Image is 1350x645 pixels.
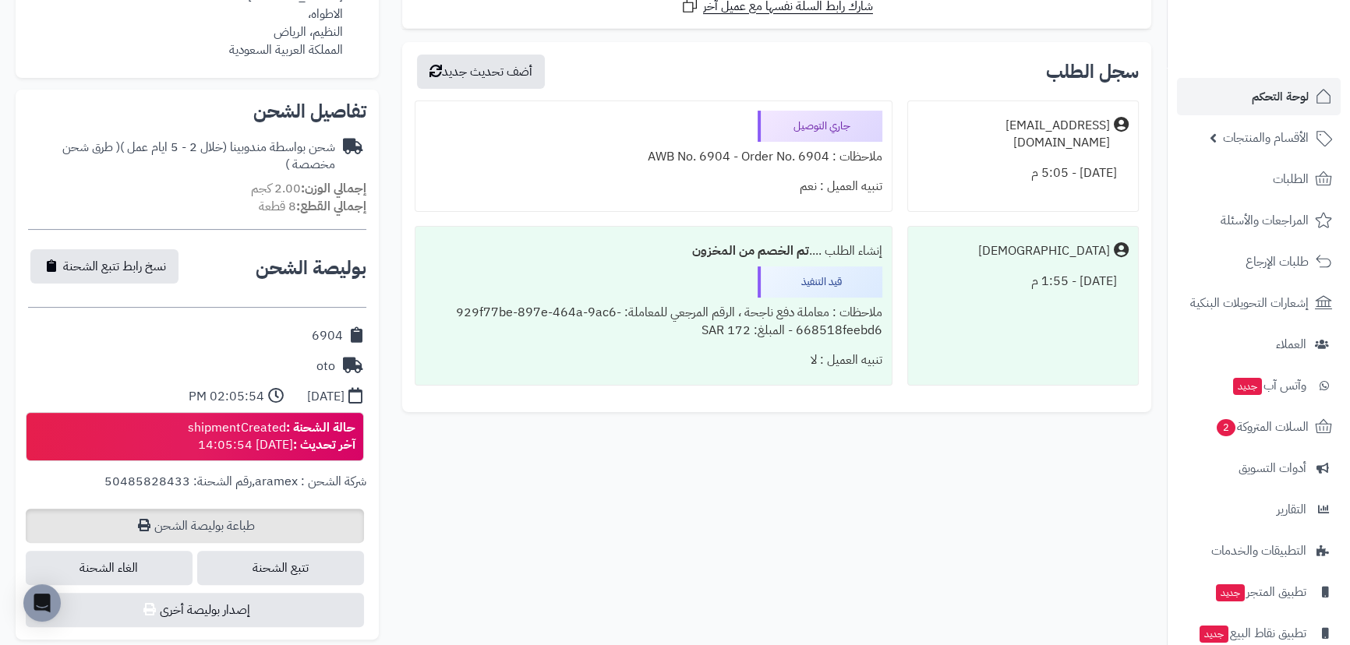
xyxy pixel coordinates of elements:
[1177,573,1341,611] a: تطبيق المتجرجديد
[1177,243,1341,280] a: طلبات الإرجاع
[978,242,1110,260] div: [DEMOGRAPHIC_DATA]
[286,418,355,437] strong: حالة الشحنة :
[692,241,809,260] b: تم الخصم من المخزون
[425,298,882,346] div: ملاحظات : معاملة دفع ناجحة ، الرقم المرجعي للمعاملة: 929f77be-897e-464a-9ac6-668518feebd6 - المبل...
[316,358,335,375] div: oto
[1177,326,1341,363] a: العملاء
[1046,62,1139,81] h3: سجل الطلب
[1177,408,1341,446] a: السلات المتروكة2
[1177,532,1341,569] a: التطبيقات والخدمات
[62,138,335,174] span: ( طرق شحن مخصصة )
[1216,584,1245,601] span: جديد
[417,55,545,89] button: أضف تحديث جديد
[1233,378,1262,395] span: جديد
[1223,127,1309,149] span: الأقسام والمنتجات
[296,197,366,216] strong: إجمالي القطع:
[28,473,366,509] div: ,
[312,327,343,345] div: 6904
[23,584,61,622] div: Open Intercom Messenger
[1177,367,1341,404] a: وآتس آبجديد
[1214,581,1306,603] span: تطبيق المتجر
[255,472,366,491] span: شركة الشحن : aramex
[293,435,355,454] strong: آخر تحديث :
[1244,44,1335,76] img: logo-2.png
[28,139,335,174] div: شحن بواسطة مندوبينا (خلال 2 - 5 ايام عمل )
[1252,86,1309,107] span: لوحة التحكم
[256,259,366,277] h2: بوليصة الشحن
[917,266,1129,297] div: [DATE] - 1:55 م
[1211,540,1306,562] span: التطبيقات والخدمات
[1190,292,1309,314] span: إشعارات التحويلات البنكية
[1177,160,1341,198] a: الطلبات
[188,419,355,455] div: shipmentCreated [DATE] 14:05:54
[259,197,366,216] small: 8 قطعة
[26,593,364,627] button: إصدار بوليصة أخرى
[425,171,882,202] div: تنبيه العميل : نعم
[758,266,882,298] div: قيد التنفيذ
[917,117,1110,153] div: [EMAIL_ADDRESS][DOMAIN_NAME]
[307,388,345,406] div: [DATE]
[1232,375,1306,397] span: وآتس آب
[63,257,166,276] span: نسخ رابط تتبع الشحنة
[1177,78,1341,115] a: لوحة التحكم
[1217,419,1235,436] span: 2
[1277,499,1306,520] span: التقارير
[917,158,1129,189] div: [DATE] - 5:05 م
[189,388,264,406] div: 02:05:54 PM
[1273,168,1309,190] span: الطلبات
[28,102,366,121] h2: تفاصيل الشحن
[251,179,366,198] small: 2.00 كجم
[425,236,882,266] div: إنشاء الطلب ....
[301,179,366,198] strong: إجمالي الوزن:
[1177,449,1341,487] a: أدوات التسويق
[1177,202,1341,239] a: المراجعات والأسئلة
[1246,251,1309,273] span: طلبات الإرجاع
[1215,416,1309,438] span: السلات المتروكة
[26,551,193,585] span: الغاء الشحنة
[30,249,178,284] button: نسخ رابط تتبع الشحنة
[1200,626,1228,643] span: جديد
[1177,284,1341,322] a: إشعارات التحويلات البنكية
[425,345,882,375] div: تنبيه العميل : لا
[758,111,882,142] div: جاري التوصيل
[1198,622,1306,644] span: تطبيق نقاط البيع
[1177,491,1341,528] a: التقارير
[197,551,364,585] a: تتبع الشحنة
[1239,457,1306,479] span: أدوات التسويق
[26,509,364,543] a: طباعة بوليصة الشحن
[1276,333,1306,355] span: العملاء
[104,472,252,491] span: رقم الشحنة: 50485828433
[425,142,882,172] div: ملاحظات : AWB No. 6904 - Order No. 6904
[1221,210,1309,231] span: المراجعات والأسئلة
